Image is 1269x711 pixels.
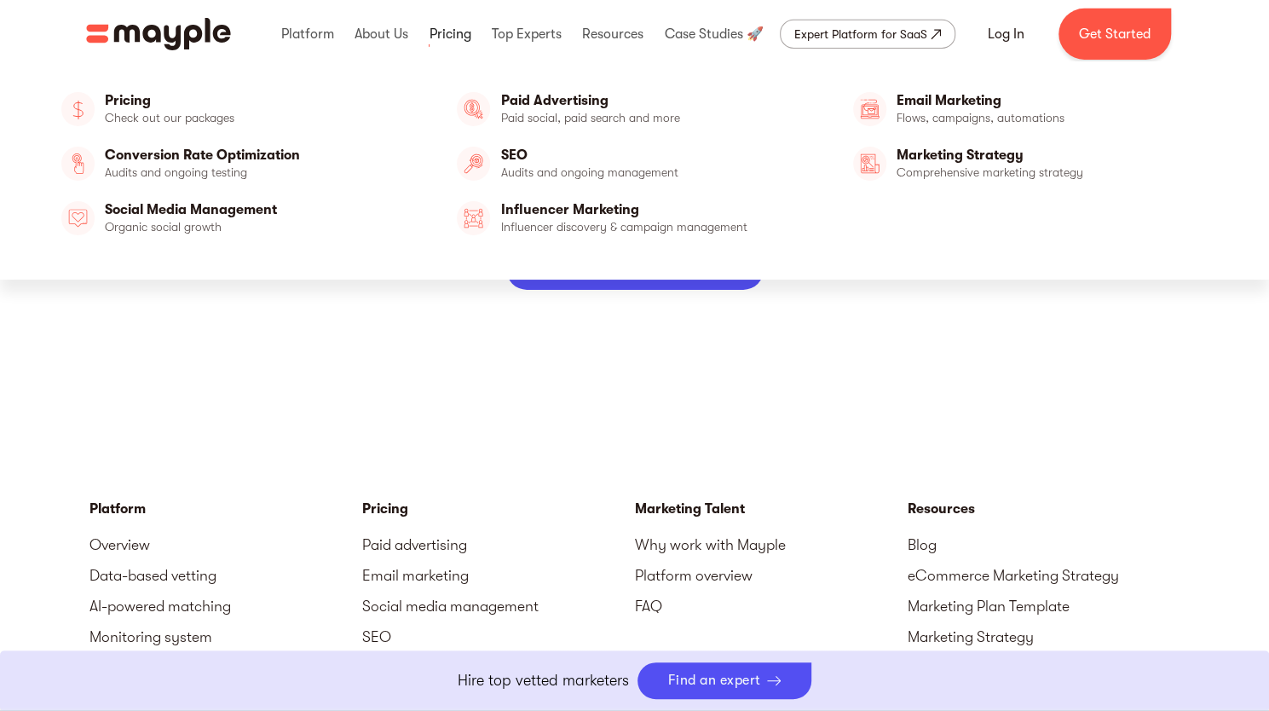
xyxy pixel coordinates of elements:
[277,7,338,61] div: Platform
[908,529,1180,560] a: Blog
[635,499,908,519] div: Marketing Talent
[89,499,362,519] div: Platform
[424,7,475,61] div: Pricing
[1058,9,1171,60] a: Get Started
[362,621,635,652] a: SEO
[635,560,908,591] a: Platform overview
[578,7,648,61] div: Resources
[908,499,1180,519] div: Resources
[362,499,635,519] a: Pricing
[794,24,927,44] div: Expert Platform for SaaS
[908,591,1180,621] a: Marketing Plan Template
[86,18,231,50] a: home
[962,513,1269,711] iframe: Chat Widget
[635,591,908,621] a: FAQ
[362,529,635,560] a: Paid advertising
[362,591,635,621] a: Social media management
[350,7,412,61] div: About Us
[89,591,362,621] a: AI-powered matching
[908,621,1180,652] a: Marketing Strategy
[89,529,362,560] a: Overview
[89,560,362,591] a: Data-based vetting
[780,20,955,49] a: Expert Platform for SaaS
[89,621,362,652] a: Monitoring system
[86,18,231,50] img: Mayple logo
[635,649,908,669] div: Roles
[635,529,908,560] a: Why work with Mayple
[967,14,1045,55] a: Log In
[362,560,635,591] a: Email marketing
[487,7,566,61] div: Top Experts
[908,560,1180,591] a: eCommerce Marketing Strategy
